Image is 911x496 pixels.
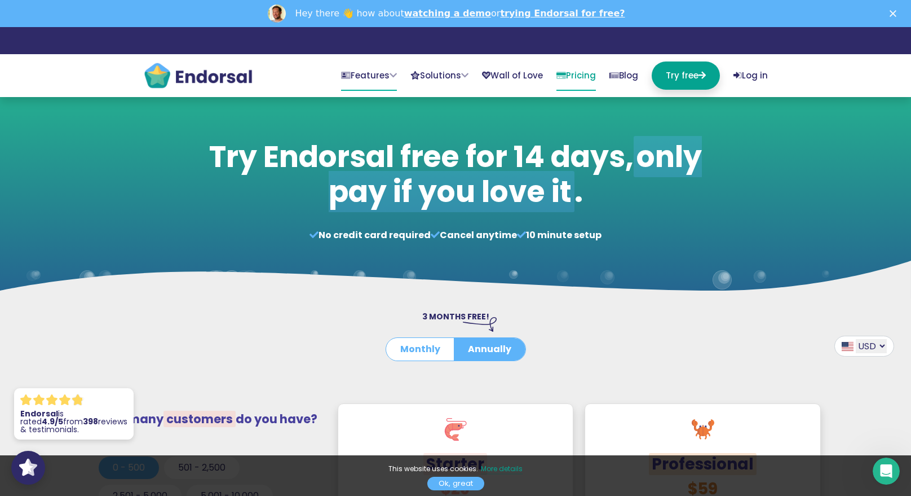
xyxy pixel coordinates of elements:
a: Log in [733,62,768,90]
a: Ok, great [427,477,484,490]
strong: 4.9/5 [42,416,63,427]
p: This website uses cookies. [11,464,900,474]
strong: Endorsal [20,408,58,419]
span: Professional [649,453,757,475]
iframe: Intercom live chat [873,458,900,485]
a: More details [481,464,523,475]
span: 3 MONTHS FREE! [422,311,489,322]
p: is rated from reviews & testimonials. [20,410,127,433]
h1: Try Endorsal free for 14 days, . [204,139,708,210]
span: Starter [423,453,487,475]
a: watching a demo [404,8,491,19]
a: Features [341,62,397,91]
a: Pricing [556,62,596,91]
img: arrow-right-down.svg [463,317,497,332]
div: Hey there 👋 how about or [295,8,625,19]
a: Solutions [410,62,468,90]
a: Try free [652,62,720,90]
span: only pay if you love it [329,136,702,212]
button: Annually [454,338,525,361]
img: shrimp.svg [444,418,467,441]
h3: How many do you have? [99,412,318,438]
strong: 398 [83,416,98,427]
img: crab.svg [692,418,714,441]
a: trying Endorsal for free? [500,8,625,19]
img: endorsal-logo@2x.png [143,62,253,90]
span: customers [163,411,236,427]
a: Blog [609,62,638,90]
button: Monthly [386,338,454,361]
a: Wall of Love [482,62,543,90]
p: No credit card required Cancel anytime 10 minute setup [204,229,708,242]
div: Close [890,10,901,17]
img: Profile image for Dean [268,5,286,23]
